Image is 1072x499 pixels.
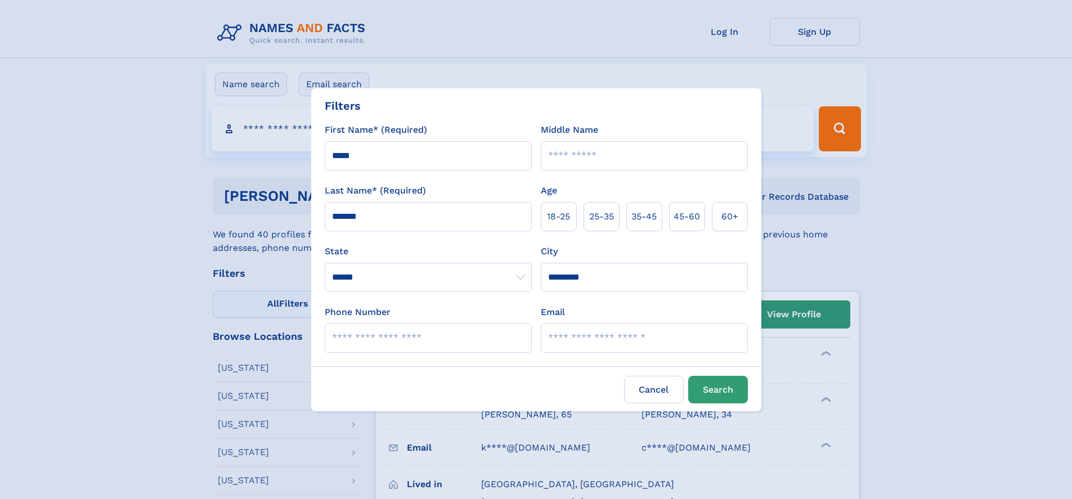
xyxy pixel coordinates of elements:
span: 25‑35 [589,210,614,223]
label: Phone Number [325,305,391,319]
span: 35‑45 [631,210,657,223]
label: Last Name* (Required) [325,184,426,197]
label: First Name* (Required) [325,123,427,137]
span: 18‑25 [547,210,570,223]
label: Age [541,184,557,197]
button: Search [688,376,748,403]
span: 60+ [721,210,738,223]
div: Filters [325,97,361,114]
label: Email [541,305,565,319]
label: City [541,245,558,258]
label: Cancel [624,376,684,403]
span: 45‑60 [674,210,700,223]
label: State [325,245,532,258]
label: Middle Name [541,123,598,137]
